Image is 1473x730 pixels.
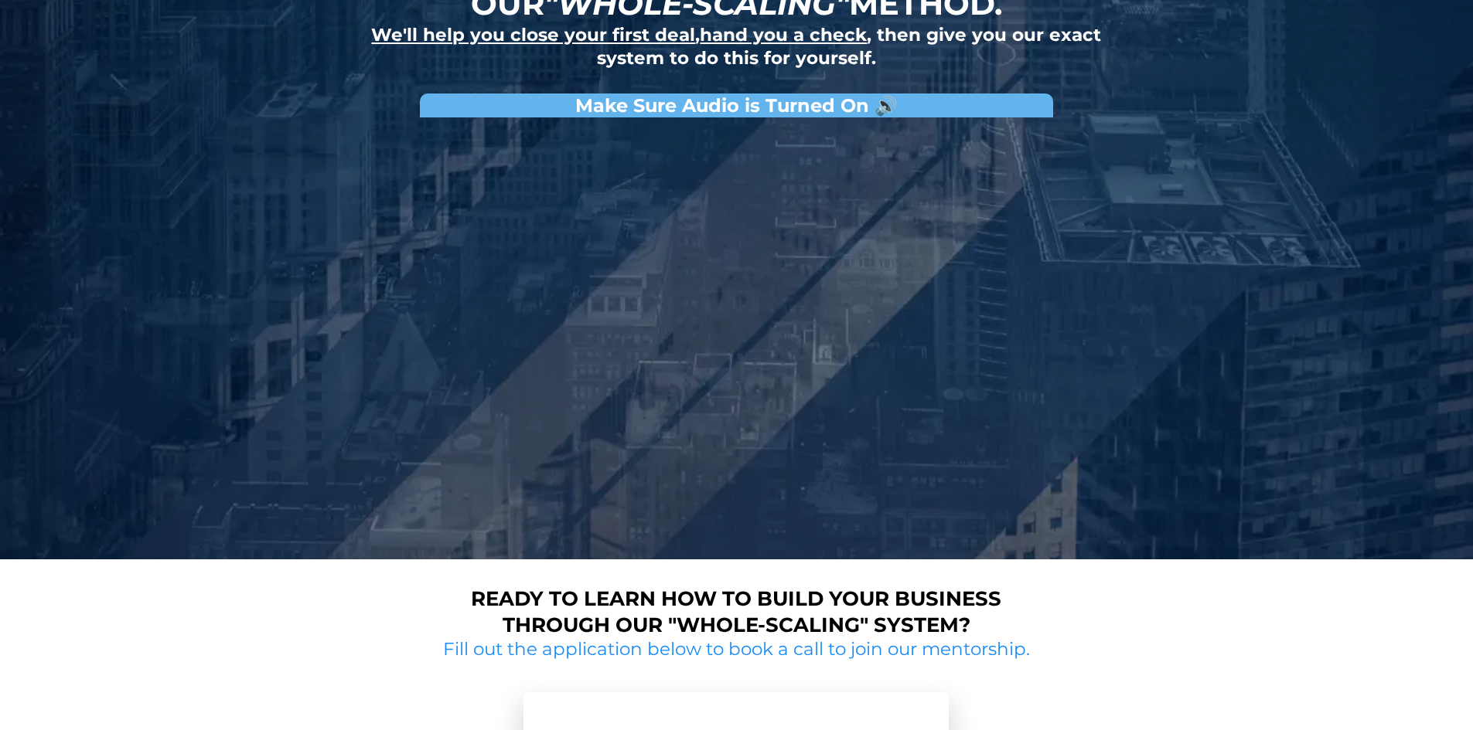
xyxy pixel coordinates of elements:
[371,24,1101,69] strong: , , then give you our exact system to do this for yourself.
[471,586,1001,637] strong: Ready to learn how to build your business through our "whole-scaling" system?
[700,24,867,46] u: hand you a check
[371,24,695,46] u: We'll help you close your first deal
[438,638,1036,661] h2: Fill out the application below to book a call to join our mentorship.
[575,94,898,117] strong: Make Sure Audio is Turned On 🔊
